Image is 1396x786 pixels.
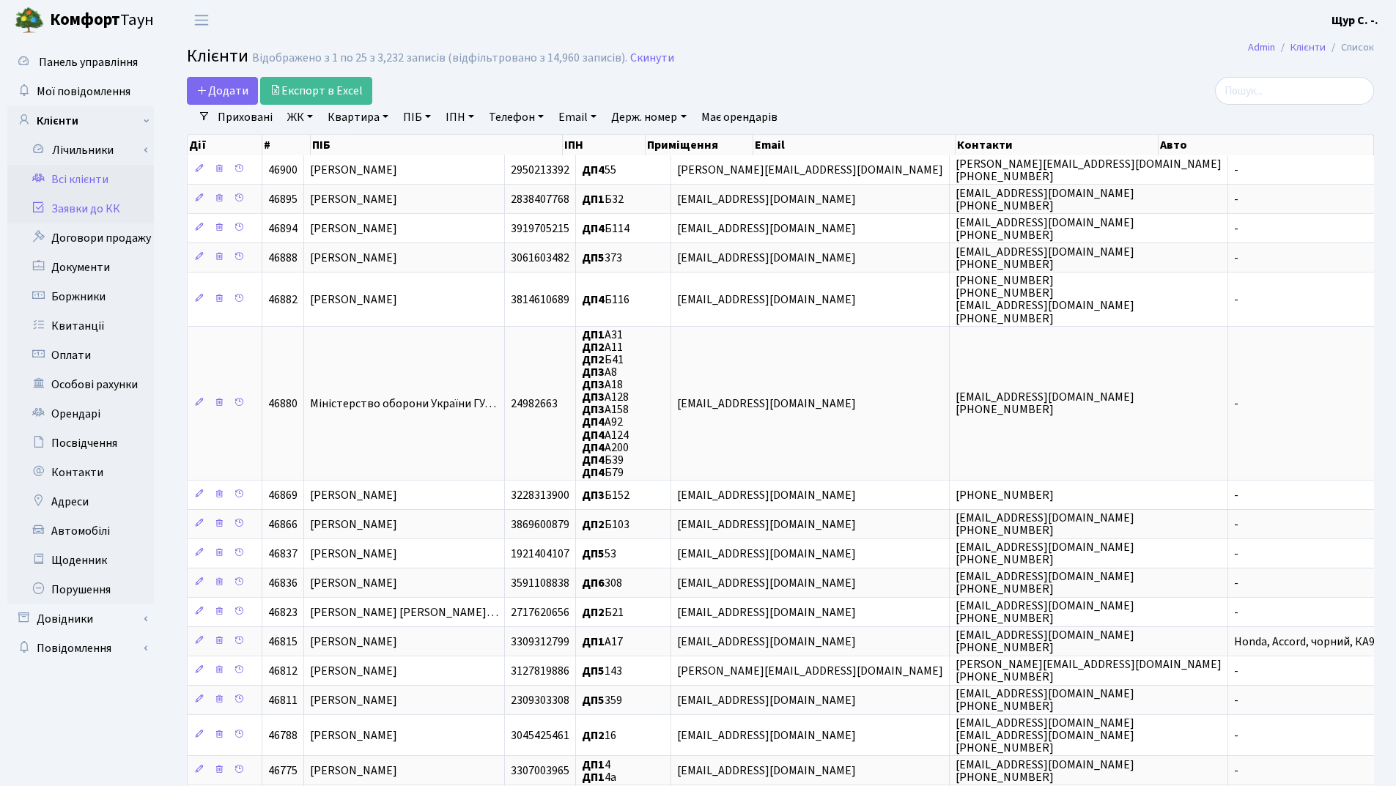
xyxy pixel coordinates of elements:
[268,396,298,412] span: 46880
[582,220,605,237] b: ДП4
[7,253,154,282] a: Документи
[677,692,856,708] span: [EMAIL_ADDRESS][DOMAIN_NAME]
[582,220,629,237] span: Б114
[511,727,569,744] span: 3045425461
[677,575,856,591] span: [EMAIL_ADDRESS][DOMAIN_NAME]
[582,604,624,620] span: Б21
[956,715,1134,756] span: [EMAIL_ADDRESS][DOMAIN_NAME] [EMAIL_ADDRESS][DOMAIN_NAME] [PHONE_NUMBER]
[1234,191,1238,207] span: -
[582,634,605,650] b: ДП1
[310,575,397,591] span: [PERSON_NAME]
[511,162,569,178] span: 2950213392
[196,83,248,99] span: Додати
[7,546,154,575] a: Щоденник
[582,427,605,443] b: ДП4
[310,604,498,620] span: [PERSON_NAME] [PERSON_NAME]…
[268,220,298,237] span: 46894
[37,84,130,100] span: Мої повідомлення
[310,250,397,266] span: [PERSON_NAME]
[310,692,397,708] span: [PERSON_NAME]
[511,220,569,237] span: 3919705215
[281,105,319,130] a: ЖК
[268,604,298,620] span: 46823
[310,546,397,562] span: [PERSON_NAME]
[582,401,605,418] b: ДП3
[483,105,550,130] a: Телефон
[187,43,248,69] span: Клієнти
[511,487,569,503] span: 3228313900
[582,327,605,343] b: ДП1
[956,627,1134,656] span: [EMAIL_ADDRESS][DOMAIN_NAME] [PHONE_NUMBER]
[511,546,569,562] span: 1921404107
[582,191,624,207] span: Б32
[268,292,298,308] span: 46882
[1234,162,1238,178] span: -
[1234,692,1238,708] span: -
[1226,32,1396,63] nav: breadcrumb
[956,757,1134,785] span: [EMAIL_ADDRESS][DOMAIN_NAME] [PHONE_NUMBER]
[511,250,569,266] span: 3061603482
[630,51,674,65] a: Скинути
[310,292,397,308] span: [PERSON_NAME]
[268,250,298,266] span: 46888
[511,763,569,779] span: 3307003965
[260,77,372,105] a: Експорт в Excel
[262,135,311,155] th: #
[956,272,1134,326] span: [PHONE_NUMBER] [PHONE_NUMBER] [EMAIL_ADDRESS][DOMAIN_NAME] [PHONE_NUMBER]
[268,692,298,708] span: 46811
[956,185,1134,214] span: [EMAIL_ADDRESS][DOMAIN_NAME] [PHONE_NUMBER]
[956,487,1054,503] span: [PHONE_NUMBER]
[310,727,397,744] span: [PERSON_NAME]
[268,575,298,591] span: 46836
[695,105,783,130] a: Має орендарів
[511,396,558,412] span: 24982663
[1234,220,1238,237] span: -
[563,135,646,155] th: ІПН
[956,568,1134,597] span: [EMAIL_ADDRESS][DOMAIN_NAME] [PHONE_NUMBER]
[956,215,1134,243] span: [EMAIL_ADDRESS][DOMAIN_NAME] [PHONE_NUMBER]
[1234,516,1238,533] span: -
[7,604,154,634] a: Довідники
[7,106,154,136] a: Клієнти
[582,516,605,533] b: ДП2
[582,162,605,178] b: ДП4
[956,244,1134,272] span: [EMAIL_ADDRESS][DOMAIN_NAME] [PHONE_NUMBER]
[677,487,856,503] span: [EMAIL_ADDRESS][DOMAIN_NAME]
[212,105,278,130] a: Приховані
[677,727,856,744] span: [EMAIL_ADDRESS][DOMAIN_NAME]
[268,634,298,650] span: 46815
[582,546,616,562] span: 53
[310,487,397,503] span: [PERSON_NAME]
[1234,250,1238,266] span: -
[677,220,856,237] span: [EMAIL_ADDRESS][DOMAIN_NAME]
[310,763,397,779] span: [PERSON_NAME]
[268,487,298,503] span: 46869
[1234,487,1238,503] span: -
[511,191,569,207] span: 2838407768
[1326,40,1374,56] li: Список
[7,194,154,223] a: Заявки до КК
[511,634,569,650] span: 3309312799
[753,135,956,155] th: Email
[7,341,154,370] a: Оплати
[582,377,605,393] b: ДП3
[677,396,856,412] span: [EMAIL_ADDRESS][DOMAIN_NAME]
[50,8,120,31] b: Комфорт
[1234,727,1238,744] span: -
[310,220,397,237] span: [PERSON_NAME]
[7,516,154,546] a: Автомобілі
[39,54,138,70] span: Панель управління
[1234,604,1238,620] span: -
[1290,40,1326,55] a: Клієнти
[677,763,856,779] span: [EMAIL_ADDRESS][DOMAIN_NAME]
[582,692,605,708] b: ДП5
[183,8,220,32] button: Переключити навігацію
[7,429,154,458] a: Посвідчення
[677,250,856,266] span: [EMAIL_ADDRESS][DOMAIN_NAME]
[582,292,629,308] span: Б116
[677,191,856,207] span: [EMAIL_ADDRESS][DOMAIN_NAME]
[582,634,623,650] span: А17
[7,487,154,516] a: Адреси
[582,487,629,503] span: Б152
[268,763,298,779] span: 46775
